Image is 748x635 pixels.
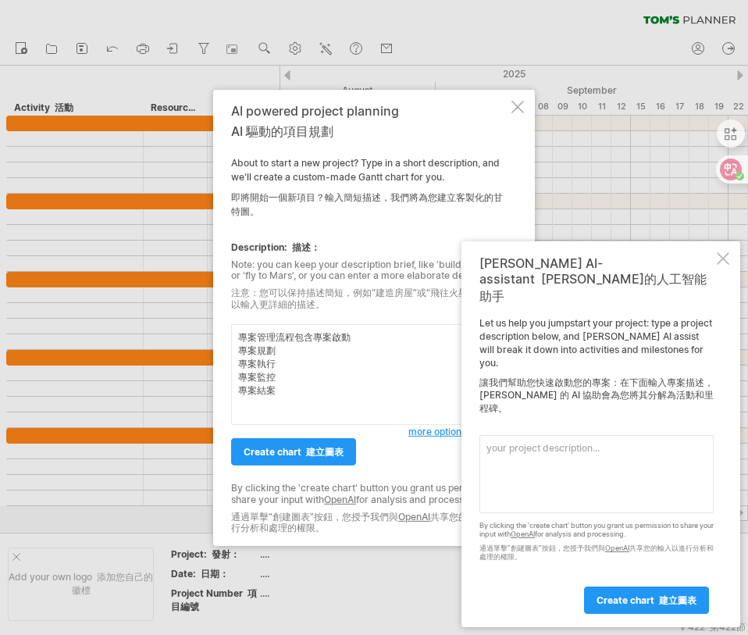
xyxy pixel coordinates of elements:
[231,287,500,309] font: 注意：您可以保持描述簡短，例如“建造房屋”或“飛往火星”，也可以輸入更詳細的描述。
[479,271,707,304] font: [PERSON_NAME]的人工智能助手
[597,594,696,606] span: create chart
[511,530,535,538] a: OpenAI
[324,493,356,505] a: OpenAI
[244,446,344,458] span: create chart
[479,544,714,561] font: 通過單擊“創建圖表”按鈕，您授予我們與 共享您的輸入以進行分析和處理的權限。
[479,376,714,415] font: 讓我們幫助您快速啟動您的專案：在下面輸入專案描述，[PERSON_NAME] 的 AI 協助會為您將其分解為活動和里程碑。
[398,511,430,523] a: OpenAI
[231,483,508,540] div: By clicking the 'create chart' button you grant us permission to share your input with for analys...
[605,544,629,552] a: OpenAI
[408,425,508,439] a: more options 更多選項
[231,259,508,316] div: Note: you can keep your description brief, like 'build a house' or 'fly to Mars', or you can ente...
[292,241,320,252] font: 描述：
[479,255,714,305] div: [PERSON_NAME] AI-assistant
[231,123,333,138] font: AI 驅動的項目規劃
[659,594,696,606] font: 建立圖表
[231,438,356,466] a: create chart 建立圖表
[231,191,503,216] font: 即將開始一個新項目？輸入簡短描述，我們將為您建立客製化的甘特圖。
[231,511,505,533] font: 通過單擊“創建圖表”按鈕，您授予我們與 共享您的輸入以進行分析和處理的權限。
[306,446,344,458] font: 建立圖表
[231,103,508,531] div: About to start a new project? Type in a short description, and we'll create a custom-made Gantt c...
[479,522,714,568] div: By clicking the 'create chart' button you grant us permission to share your input with for analys...
[479,317,714,613] div: Let us help you jumpstart your project: type a project description below, and [PERSON_NAME] AI as...
[408,426,508,437] span: more options
[584,587,709,614] a: create chart 建立圖表
[231,240,508,254] div: Description:
[231,103,508,144] div: AI powered project planning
